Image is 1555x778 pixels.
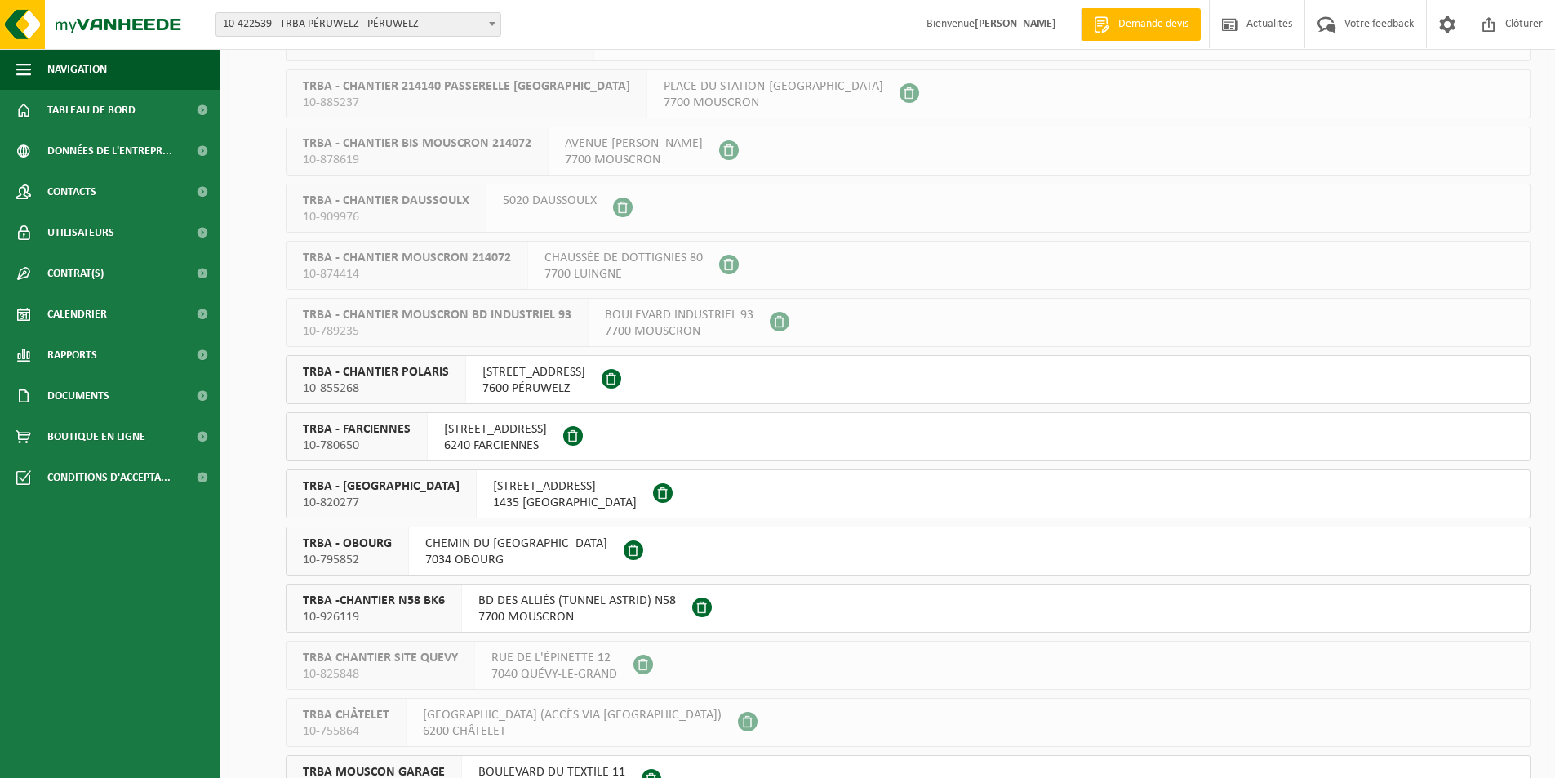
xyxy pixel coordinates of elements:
button: TRBA - FARCIENNES 10-780650 [STREET_ADDRESS]6240 FARCIENNES [286,412,1531,461]
strong: [PERSON_NAME] [975,18,1056,30]
span: TRBA - CHANTIER POLARIS [303,364,449,380]
span: Boutique en ligne [47,416,145,457]
span: 5020 DAUSSOULX [503,193,597,209]
span: 7700 MOUSCRON [664,95,883,111]
span: 10-878619 [303,152,531,168]
span: TRBA - CHANTIER 214140 PASSERELLE [GEOGRAPHIC_DATA] [303,78,630,95]
span: 7040 QUÉVY-LE-GRAND [491,666,617,682]
span: 10-755864 [303,723,389,740]
span: TRBA - CHANTIER MOUSCRON 214072 [303,250,511,266]
span: TRBA - CHANTIER BIS MOUSCRON 214072 [303,136,531,152]
span: 10-422539 - TRBA PÉRUWELZ - PÉRUWELZ [215,12,501,37]
span: 7034 OBOURG [425,552,607,568]
span: 10-909976 [303,209,469,225]
span: 7700 LUINGNE [544,266,703,282]
span: Contrat(s) [47,253,104,294]
span: Rapports [47,335,97,376]
span: PLACE DU STATION-[GEOGRAPHIC_DATA] [664,78,883,95]
span: TRBA -CHANTIER N58 BK6 [303,593,445,609]
span: 10-855268 [303,380,449,397]
span: Demande devis [1114,16,1193,33]
span: Utilisateurs [47,212,114,253]
button: TRBA - CHANTIER POLARIS 10-855268 [STREET_ADDRESS]7600 PÉRUWELZ [286,355,1531,404]
span: 7700 MOUSCRON [565,152,703,168]
span: Données de l'entrepr... [47,131,172,171]
span: 10-795852 [303,552,392,568]
span: BD DES ALLIÉS (TUNNEL ASTRID) N58 [478,593,676,609]
span: 10-885237 [303,95,630,111]
button: TRBA - OBOURG 10-795852 CHEMIN DU [GEOGRAPHIC_DATA]7034 OBOURG [286,527,1531,576]
span: TRBA - CHANTIER DAUSSOULX [303,193,469,209]
span: 6200 CHÂTELET [423,723,722,740]
span: Tableau de bord [47,90,136,131]
span: BOULEVARD INDUSTRIEL 93 [605,307,753,323]
span: CHEMIN DU [GEOGRAPHIC_DATA] [425,536,607,552]
span: 10-820277 [303,495,460,511]
button: TRBA - [GEOGRAPHIC_DATA] 10-820277 [STREET_ADDRESS]1435 [GEOGRAPHIC_DATA] [286,469,1531,518]
span: TRBA - OBOURG [303,536,392,552]
span: TRBA - [GEOGRAPHIC_DATA] [303,478,460,495]
span: Conditions d'accepta... [47,457,171,498]
span: 6240 FARCIENNES [444,438,547,454]
span: 10-780650 [303,438,411,454]
a: Demande devis [1081,8,1201,41]
span: 10-789235 [303,323,571,340]
span: 10-926119 [303,609,445,625]
span: 7600 PÉRUWELZ [482,380,585,397]
span: 7700 MOUSCRON [478,609,676,625]
span: Calendrier [47,294,107,335]
span: AVENUE [PERSON_NAME] [565,136,703,152]
span: TRBA CHANTIER SITE QUEVY [303,650,458,666]
span: [GEOGRAPHIC_DATA] (ACCÈS VIA [GEOGRAPHIC_DATA]) [423,707,722,723]
span: TRBA CHÂTELET [303,707,389,723]
span: Contacts [47,171,96,212]
span: CHAUSSÉE DE DOTTIGNIES 80 [544,250,703,266]
span: [STREET_ADDRESS] [444,421,547,438]
span: Documents [47,376,109,416]
span: [STREET_ADDRESS] [482,364,585,380]
span: 1435 [GEOGRAPHIC_DATA] [493,495,637,511]
button: TRBA -CHANTIER N58 BK6 10-926119 BD DES ALLIÉS (TUNNEL ASTRID) N587700 MOUSCRON [286,584,1531,633]
span: RUE DE L'ÉPINETTE 12 [491,650,617,666]
span: TRBA - CHANTIER MOUSCRON BD INDUSTRIEL 93 [303,307,571,323]
span: 10-422539 - TRBA PÉRUWELZ - PÉRUWELZ [216,13,500,36]
span: Navigation [47,49,107,90]
span: [STREET_ADDRESS] [493,478,637,495]
span: 10-874414 [303,266,511,282]
span: TRBA - FARCIENNES [303,421,411,438]
span: 10-825848 [303,666,458,682]
span: 7700 MOUSCRON [605,323,753,340]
